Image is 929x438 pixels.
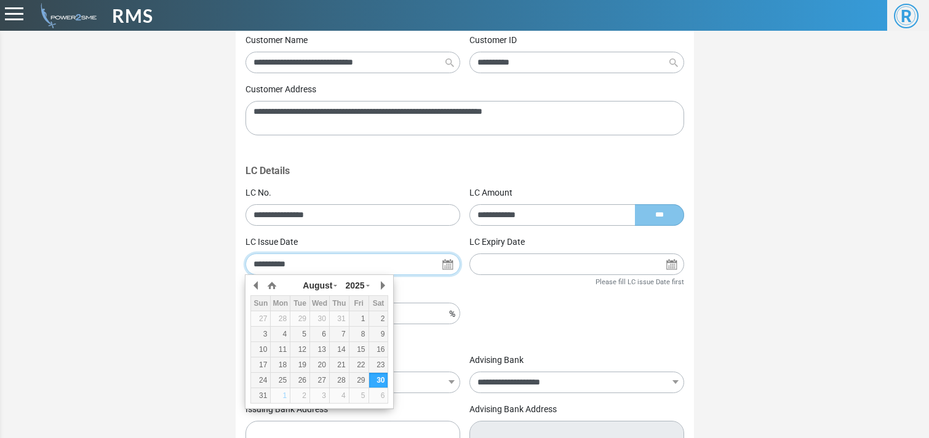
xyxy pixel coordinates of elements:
div: 4 [271,328,290,340]
th: Sat [369,296,388,311]
img: Search [442,258,454,271]
div: 15 [349,344,369,355]
th: Sun [251,296,271,311]
div: 3 [310,390,329,401]
label: Advising Bank [469,354,524,367]
th: Fri [349,296,369,311]
img: Search [445,58,454,67]
div: 24 [251,375,270,386]
img: Search [669,58,678,67]
div: 25 [271,375,290,386]
div: 2 [369,313,388,324]
div: 27 [251,313,270,324]
div: 19 [290,359,309,370]
label: Customer Address [245,83,316,96]
i: % [449,308,455,321]
div: 28 [271,313,290,324]
div: 5 [290,328,309,340]
div: 9 [369,328,388,340]
label: LC Issue Date [245,236,298,249]
div: 23 [369,359,388,370]
th: Mon [271,296,290,311]
div: 22 [349,359,369,370]
label: Customer Name [245,34,308,47]
img: admin [36,3,97,28]
div: 31 [330,313,349,324]
div: 3 [251,328,270,340]
div: 14 [330,344,349,355]
small: Please fill LC issue Date first [596,278,684,286]
label: LC Expiry Date [469,236,525,249]
span: RMS [112,2,153,30]
div: 8 [349,328,369,340]
div: 31 [251,390,270,401]
div: 28 [330,375,349,386]
div: 18 [271,359,290,370]
th: Thu [329,296,349,311]
div: 17 [251,359,270,370]
div: 26 [290,375,309,386]
label: Advising Bank Address [469,403,557,416]
div: 1 [271,390,290,401]
div: 4 [330,390,349,401]
div: 16 [369,344,388,355]
div: 1 [349,313,369,324]
label: LC No. [245,186,271,199]
label: Customer ID [469,34,517,47]
div: 6 [369,390,388,401]
th: Wed [310,296,330,311]
div: 10 [251,344,270,355]
label: LC Amount [469,186,512,199]
div: 6 [310,328,329,340]
div: 30 [369,375,388,386]
span: R [894,4,919,28]
div: 12 [290,344,309,355]
div: 13 [310,344,329,355]
span: August [303,281,332,290]
div: 29 [290,313,309,324]
div: 27 [310,375,329,386]
div: 21 [330,359,349,370]
h4: LC Details [245,165,684,177]
label: Issuing Bank Address [245,403,328,416]
div: 20 [310,359,329,370]
div: 30 [310,313,329,324]
th: Tue [290,296,310,311]
div: 11 [271,344,290,355]
img: Search [666,258,678,271]
div: 7 [330,328,349,340]
div: 29 [349,375,369,386]
div: 5 [349,390,369,401]
span: 2025 [345,281,364,290]
div: 2 [290,390,309,401]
